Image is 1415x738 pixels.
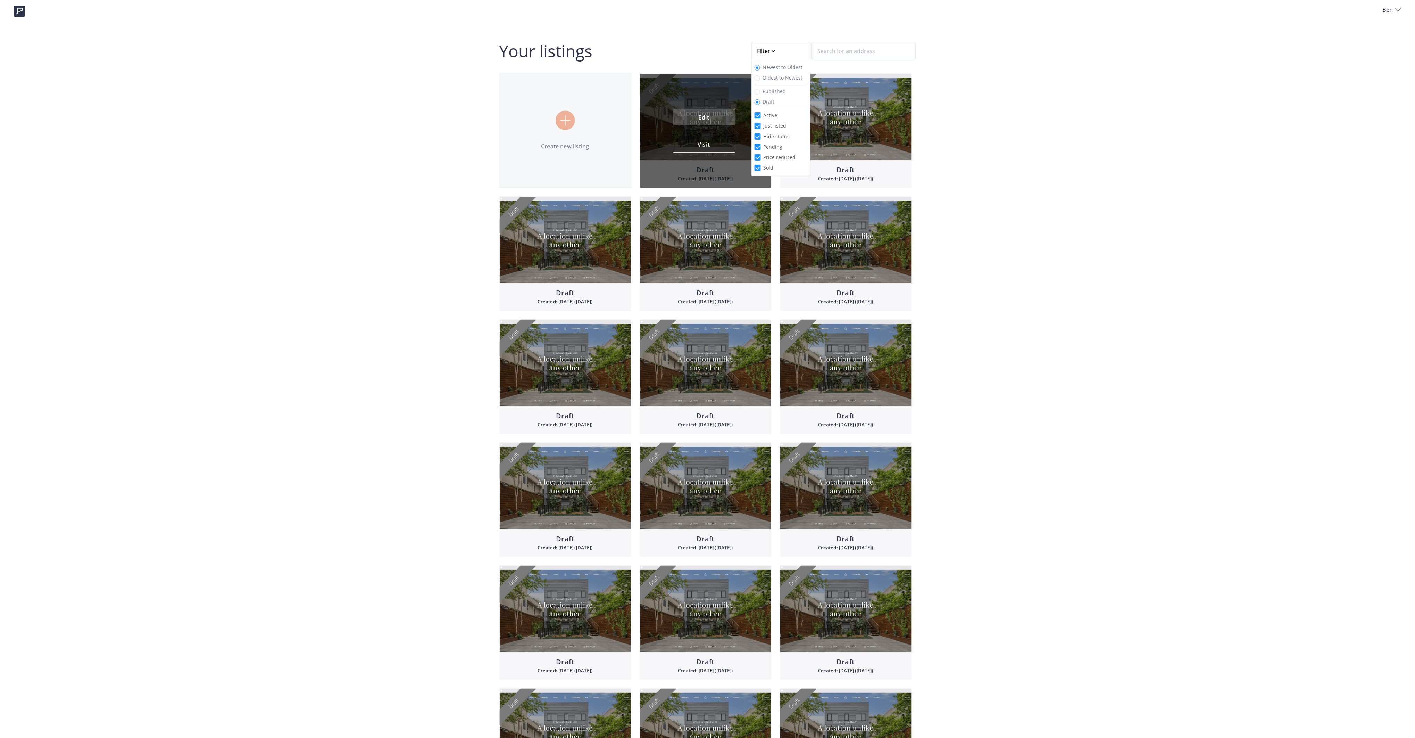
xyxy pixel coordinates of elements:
[1382,6,1395,14] span: Ben
[761,122,789,129] span: Just listed
[500,142,631,151] p: Create new listing
[499,73,631,188] a: Create new listing
[763,64,803,71] span: Newest to Oldest
[763,74,803,81] span: Oldest to Newest
[673,109,735,125] a: Edit
[673,136,735,153] button: Visit
[812,43,916,59] input: Search for an address
[499,43,592,59] h2: Your listings
[761,143,785,150] span: Pending
[761,133,793,140] span: Hide status
[763,98,775,105] span: Draft
[14,6,25,17] img: logo
[763,88,786,95] span: Published
[761,112,780,118] span: Active
[761,154,799,161] span: Price reduced
[761,164,776,171] span: Sold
